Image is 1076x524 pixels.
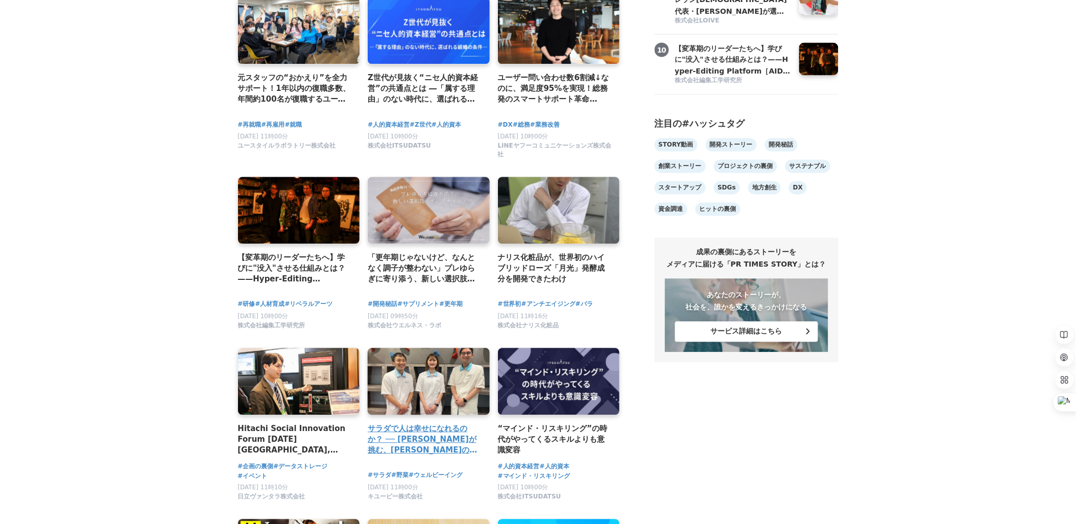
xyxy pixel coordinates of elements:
[439,300,463,309] a: #更年期
[238,462,274,472] a: #企画の裏側
[655,138,698,152] a: STORY動画
[368,121,410,130] a: #人的資本経営
[368,133,418,140] span: [DATE] 10時00分
[238,423,352,457] a: Hitachi Social Innovation Forum [DATE] [GEOGRAPHIC_DATA], OSAKA 会場レポート＆展示紹介
[498,462,540,472] a: #人的資本経営
[285,121,302,130] span: #就職
[498,300,521,309] a: #世界初
[498,133,548,140] span: [DATE] 10時00分
[706,138,757,152] a: 開発ストーリー
[368,252,482,285] a: 「更年期じゃないけど、なんとなく調子が整わない」プレゆらぎに寄り添う、新しい選択肢「ゲニステイン」
[498,496,561,503] a: 株式会社ITSUDATSU
[368,493,423,502] span: キユーピー株式会社
[432,121,461,130] span: #人的資本
[368,484,418,491] span: [DATE] 11時00分
[238,142,336,151] span: ユースタイルラボラトリー株式会社
[238,484,289,491] span: [DATE] 11時10分
[498,325,559,332] a: 株式会社ナリス化粧品
[675,322,818,342] button: サービス詳細はこちら
[368,322,441,330] span: 株式会社ウエルネス・ラボ
[238,472,268,482] a: #イベント
[665,246,828,271] h2: 成果の裏側にあるストーリーを メディアに届ける「PR TIMES STORY」とは？
[368,142,431,151] span: 株式会社ITSUDATSU
[655,181,706,195] a: スタートアップ
[238,313,289,320] span: [DATE] 10時00分
[675,16,720,25] span: 株式会社LOIVE
[498,121,513,130] a: #DX
[714,181,740,195] a: SDGs
[655,43,669,57] span: 10
[498,423,612,457] a: “マインド・リスキリング”の時代がやってくるスキルよりも意識変容
[498,322,559,330] span: 株式会社ナリス化粧品
[238,493,305,502] span: 日立ヴァンタラ株式会社
[498,484,548,491] span: [DATE] 10時00分
[576,300,593,309] a: #バラ
[238,121,261,130] span: #再就職
[368,300,397,309] a: #開発秘話
[368,496,423,503] a: キユーピー株式会社
[255,300,285,309] a: #人材育成
[675,77,743,85] span: 株式会社編集工学研究所
[238,300,255,309] a: #研修
[789,181,807,195] a: DX
[696,203,740,216] a: ヒットの裏側
[521,300,576,309] span: #アンチエイジング
[675,43,792,77] h3: 【変革期のリーダーたちへ】学びに"没入"させる仕組みとは？——Hyper-Editing Platform［AIDA］の「場づくり」の秘密《後編》
[513,121,530,130] a: #総務
[368,423,482,457] a: サラダで人は幸せになれるのか？ ── [PERSON_NAME]が挑む、[PERSON_NAME]の食卓と[PERSON_NAME]の可能性
[368,325,441,332] a: 株式会社ウエルネス・ラボ
[285,300,333,309] a: #リベラルアーツ
[498,73,612,106] a: ユーザー問い合わせ数6割減↓なのに、満足度95%を実現！総務発のスマートサポート革命「SFINQS（スフィンクス）」誕生秘話
[410,121,432,130] a: #Z世代
[498,313,548,320] span: [DATE] 11時16分
[540,462,569,472] a: #人的資本
[665,279,828,352] a: あなたのストーリーが、社会を、誰かを変えるきっかけになる サービス詳細はこちら
[498,472,570,482] span: #マインド・リスキリング
[238,73,352,106] a: 元スタッフの“おかえり”を全力サポート！1年以内の復職多数、年間約100名が復職するユースタイルラボラトリーの「カムバック採用」実績と背景を公開
[238,322,305,330] span: 株式会社編集工学研究所
[748,181,781,195] a: 地方創生
[368,145,431,152] a: 株式会社ITSUDATSU
[530,121,560,130] a: #業務改善
[785,160,830,173] a: サステナブル
[498,252,612,285] a: ナリス化粧品が、世界初のハイブリッドローズ「月光」発酵成分を開発できたわけ
[238,252,352,285] a: 【変革期のリーダーたちへ】学びに"没入"させる仕組みとは？——Hyper-Editing Platform［AIDA］の「場づくり」の秘密《後編》
[368,73,482,106] a: Z世代が見抜く“ニセ人的資本経営”の共通点とは ―「属する理由」のない時代に、選ばれる組織の条件―
[368,471,391,481] a: #サラダ
[274,462,328,472] a: #データストレージ
[675,16,792,26] a: 株式会社LOIVE
[238,325,305,332] a: 株式会社編集工学研究所
[655,160,706,173] a: 創業ストーリー
[238,145,336,152] a: ユースタイルラボラトリー株式会社
[409,471,463,481] a: #ウェルビーイング
[261,121,285,130] a: #再雇用
[397,300,439,309] a: #サプリメント
[498,154,612,161] a: LINEヤフーコミュニケーションズ株式会社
